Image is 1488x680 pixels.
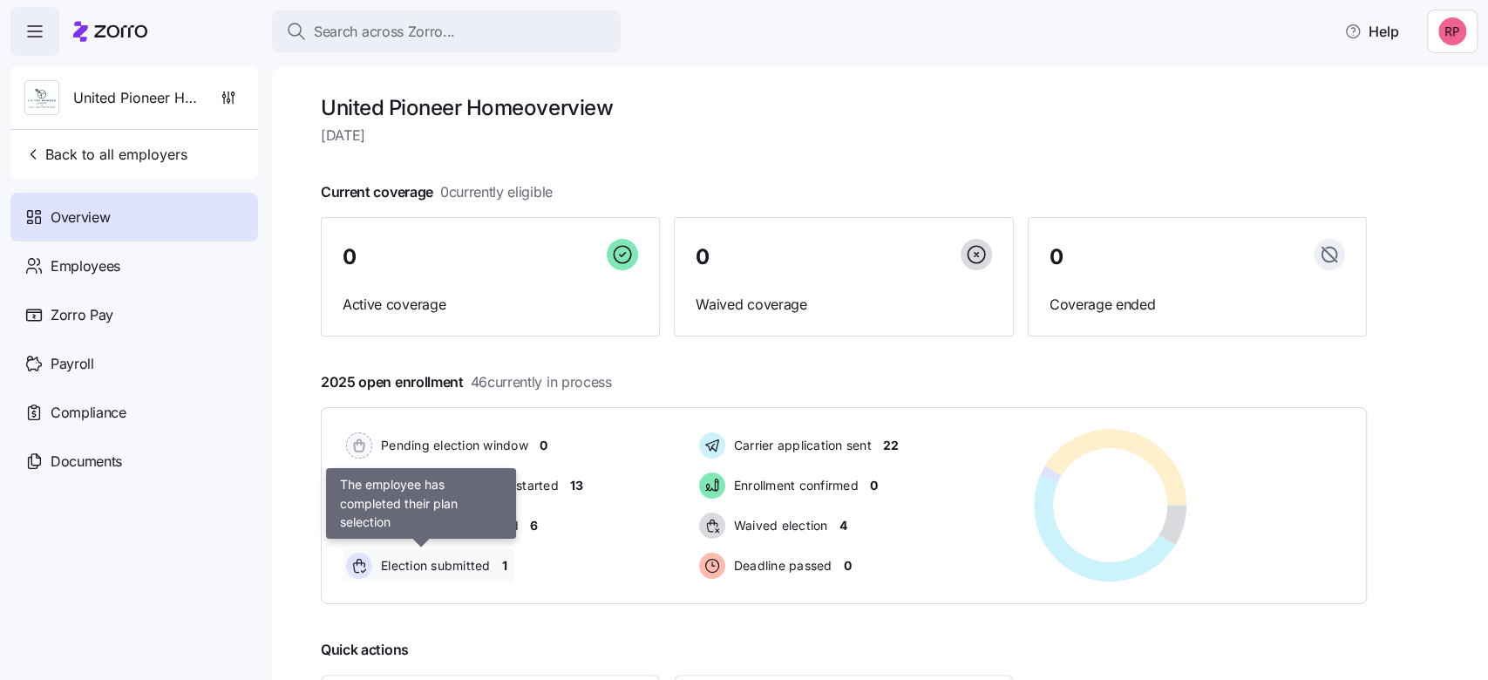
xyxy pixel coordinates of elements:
[540,437,547,454] span: 0
[839,517,846,534] span: 4
[51,353,94,375] span: Payroll
[729,437,872,454] span: Carrier application sent
[10,339,258,388] a: Payroll
[10,437,258,486] a: Documents
[440,181,553,203] span: 0 currently eligible
[17,137,194,172] button: Back to all employers
[471,371,612,393] span: 46 currently in process
[570,477,582,494] span: 13
[376,477,559,494] span: Election active: Hasn't started
[870,477,878,494] span: 0
[321,125,1367,146] span: [DATE]
[10,290,258,339] a: Zorro Pay
[272,10,621,52] button: Search across Zorro...
[51,304,113,326] span: Zorro Pay
[376,557,491,575] span: Election submitted
[1438,17,1466,45] img: eedd38507f2e98b8446e6c4bda047efc
[314,21,455,43] span: Search across Zorro...
[321,94,1367,121] h1: United Pioneer Home overview
[51,255,120,277] span: Employees
[24,144,187,165] span: Back to all employers
[883,437,898,454] span: 22
[51,402,126,424] span: Compliance
[1050,294,1345,316] span: Coverage ended
[376,437,528,454] span: Pending election window
[51,451,122,473] span: Documents
[321,639,409,661] span: Quick actions
[729,477,859,494] span: Enrollment confirmed
[343,247,357,268] span: 0
[1050,247,1063,268] span: 0
[73,87,199,109] span: United Pioneer Home
[696,294,991,316] span: Waived coverage
[10,193,258,241] a: Overview
[1344,21,1399,42] span: Help
[321,371,612,393] span: 2025 open enrollment
[321,181,553,203] span: Current coverage
[25,81,58,116] img: Employer logo
[530,517,538,534] span: 6
[502,557,507,575] span: 1
[376,517,519,534] span: Election active: Started
[843,557,851,575] span: 0
[696,247,710,268] span: 0
[729,517,828,534] span: Waived election
[10,241,258,290] a: Employees
[343,294,638,316] span: Active coverage
[51,207,110,228] span: Overview
[10,388,258,437] a: Compliance
[729,557,832,575] span: Deadline passed
[1330,14,1413,49] button: Help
